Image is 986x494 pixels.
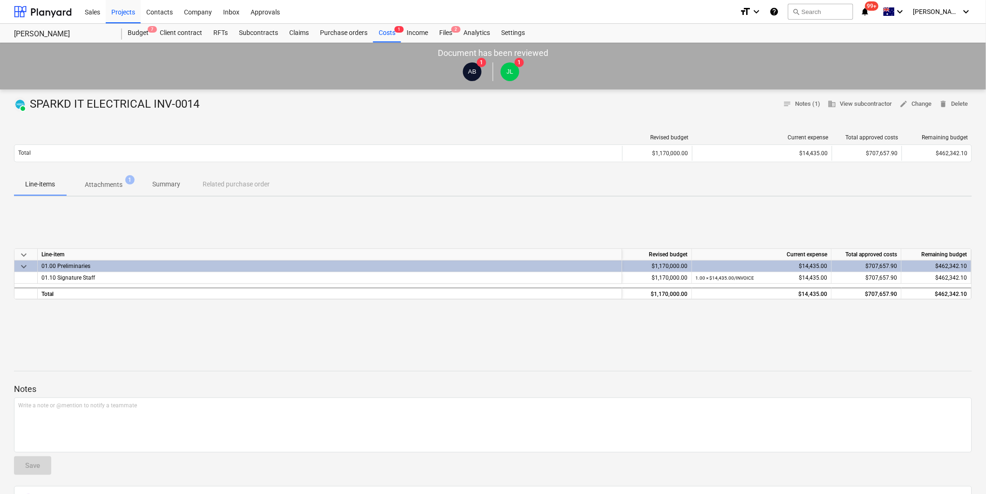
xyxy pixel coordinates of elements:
[38,249,622,261] div: Line-item
[902,261,972,272] div: $462,342.10
[832,261,902,272] div: $707,657.90
[861,6,870,17] i: notifications
[696,275,755,281] small: 1.00 × $14,435.00 / INVOICE
[451,26,461,33] span: 2
[477,58,486,67] span: 1
[18,149,31,157] p: Total
[936,274,967,281] span: $462,342.10
[696,150,828,157] div: $14,435.00
[394,26,404,33] span: 1
[208,24,233,42] a: RFTs
[148,26,157,33] span: 7
[125,175,135,185] span: 1
[696,134,829,141] div: Current expense
[622,146,692,161] div: $1,170,000.00
[18,261,29,272] span: keyboard_arrow_down
[463,62,482,81] div: Alberto Berdera
[622,261,692,272] div: $1,170,000.00
[788,4,853,20] button: Search
[25,179,55,189] p: Line-items
[696,272,828,284] div: $14,435.00
[828,99,892,110] span: View subcontractor
[902,249,972,261] div: Remaining budget
[284,24,314,42] a: Claims
[900,99,932,110] span: Change
[832,249,902,261] div: Total approved costs
[906,134,968,141] div: Remaining budget
[314,24,373,42] a: Purchase orders
[939,100,948,108] span: delete
[458,24,496,42] a: Analytics
[696,261,828,272] div: $14,435.00
[41,261,618,272] div: 01.00 Preliminaries
[939,99,968,110] span: Delete
[85,180,122,190] p: Attachments
[622,288,692,299] div: $1,170,000.00
[751,6,762,17] i: keyboard_arrow_down
[939,449,986,494] iframe: Chat Widget
[41,274,95,281] span: 01.10 Signature Staff
[496,24,530,42] a: Settings
[468,68,476,75] span: AB
[828,100,836,108] span: business
[900,100,908,108] span: edit
[783,100,792,108] span: notes
[438,48,548,59] p: Document has been reviewed
[122,24,154,42] a: Budget7
[936,150,968,157] span: $462,342.10
[783,99,821,110] span: Notes (1)
[692,249,832,261] div: Current expense
[15,100,25,109] img: xero.svg
[832,288,902,299] div: $707,657.90
[233,24,284,42] a: Subcontracts
[501,62,519,81] div: Joseph Licastro
[740,6,751,17] i: format_size
[373,24,401,42] div: Costs
[622,249,692,261] div: Revised budget
[866,274,898,281] span: $707,657.90
[902,288,972,299] div: $462,342.10
[14,29,111,39] div: [PERSON_NAME]
[154,24,208,42] a: Client contract
[913,8,960,15] span: [PERSON_NAME]
[824,97,896,111] button: View subcontractor
[14,97,26,112] div: Invoice has been synced with Xero and its status is currently PAID
[507,68,513,75] span: JL
[836,134,898,141] div: Total approved costs
[792,8,800,15] span: search
[515,58,524,67] span: 1
[832,146,902,161] div: $707,657.90
[14,97,203,112] div: SPARKD IT ELECTRICAL INV-0014
[18,249,29,261] span: keyboard_arrow_down
[14,384,972,395] p: Notes
[401,24,434,42] a: Income
[895,6,906,17] i: keyboard_arrow_down
[434,24,458,42] a: Files2
[696,288,828,300] div: $14,435.00
[152,179,180,189] p: Summary
[622,272,692,284] div: $1,170,000.00
[896,97,936,111] button: Change
[865,1,879,11] span: 99+
[769,6,779,17] i: Knowledge base
[373,24,401,42] a: Costs1
[780,97,824,111] button: Notes (1)
[434,24,458,42] div: Files
[936,97,972,111] button: Delete
[38,288,622,299] div: Total
[961,6,972,17] i: keyboard_arrow_down
[122,24,154,42] div: Budget
[626,134,689,141] div: Revised budget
